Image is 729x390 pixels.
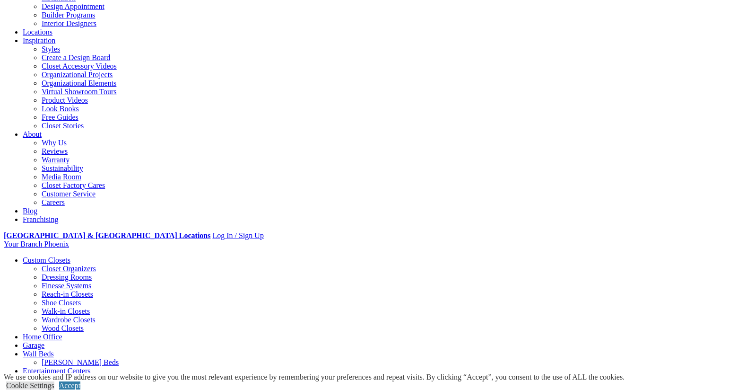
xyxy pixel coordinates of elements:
a: Sustainability [42,164,83,172]
a: Virtual Showroom Tours [42,88,117,96]
a: Design Appointment [42,2,104,10]
a: Reach-in Closets [42,290,93,298]
a: Your Branch Phoenix [4,240,69,248]
a: Organizational Elements [42,79,116,87]
a: Builder Programs [42,11,95,19]
a: Why Us [42,139,67,147]
a: Wall Beds [23,350,54,358]
a: Reviews [42,147,68,155]
a: Custom Closets [23,256,70,264]
a: Styles [42,45,60,53]
a: Media Room [42,173,81,181]
a: Walk-in Closets [42,307,90,315]
a: Interior Designers [42,19,96,27]
a: Franchising [23,215,59,223]
a: Wood Closets [42,324,84,332]
a: Finesse Systems [42,282,91,290]
a: Closet Organizers [42,265,96,273]
a: Customer Service [42,190,95,198]
a: Garage [23,341,44,349]
a: Closet Accessory Videos [42,62,117,70]
a: [GEOGRAPHIC_DATA] & [GEOGRAPHIC_DATA] Locations [4,231,210,239]
a: Closet Stories [42,122,84,130]
span: Phoenix [44,240,69,248]
a: Entertainment Centers [23,367,91,375]
a: Log In / Sign Up [212,231,263,239]
span: Your Branch [4,240,42,248]
a: Blog [23,207,37,215]
a: Organizational Projects [42,71,113,79]
a: Product Videos [42,96,88,104]
a: Cookie Settings [6,381,54,390]
a: Home Office [23,333,62,341]
a: About [23,130,42,138]
a: Warranty [42,156,69,164]
a: Accept [59,381,80,390]
a: Locations [23,28,52,36]
div: We use cookies and IP address on our website to give you the most relevant experience by remember... [4,373,625,381]
a: Inspiration [23,36,55,44]
a: Free Guides [42,113,78,121]
a: Wardrobe Closets [42,316,95,324]
a: Shoe Closets [42,299,81,307]
a: [PERSON_NAME] Beds [42,358,119,366]
a: Careers [42,198,65,206]
a: Closet Factory Cares [42,181,105,189]
a: Dressing Rooms [42,273,92,281]
a: Look Books [42,105,79,113]
a: Create a Design Board [42,53,110,62]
